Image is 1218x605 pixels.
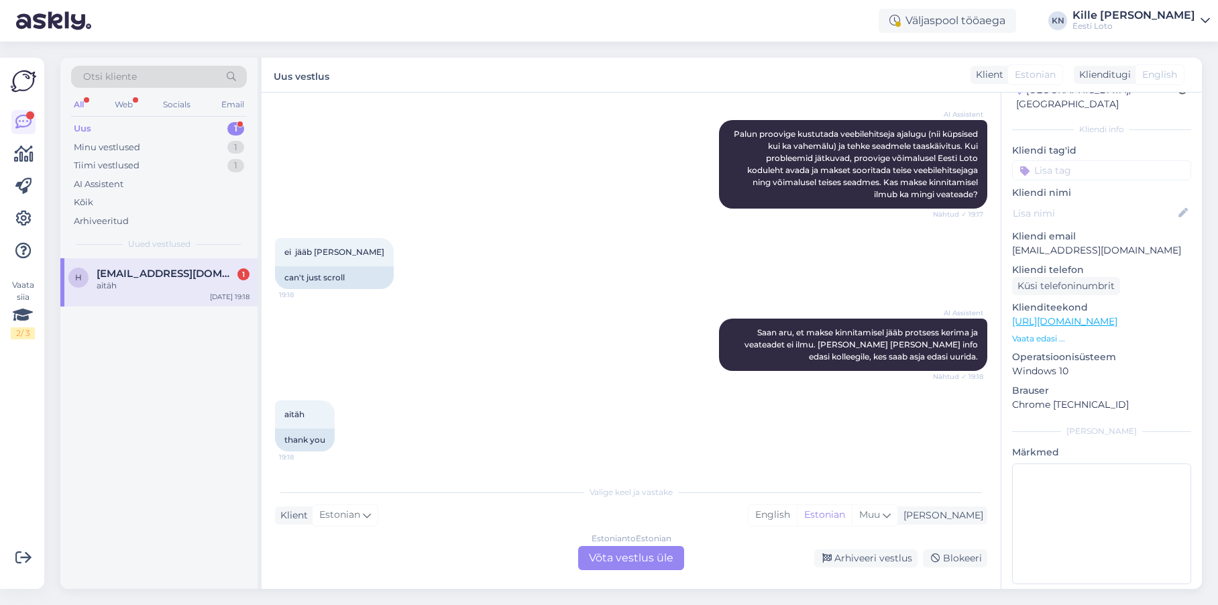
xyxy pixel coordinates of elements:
[879,9,1016,33] div: Väljaspool tööaega
[814,549,918,567] div: Arhiveeri vestlus
[74,122,91,135] div: Uus
[1012,229,1191,243] p: Kliendi email
[112,96,135,113] div: Web
[1072,21,1195,32] div: Eesti Loto
[227,141,244,154] div: 1
[275,486,987,498] div: Valige keel ja vastake
[1012,384,1191,398] p: Brauser
[578,546,684,570] div: Võta vestlus üle
[274,66,329,84] label: Uus vestlus
[319,508,360,522] span: Estonian
[219,96,247,113] div: Email
[128,238,190,250] span: Uued vestlused
[74,141,140,154] div: Minu vestlused
[1012,350,1191,364] p: Operatsioonisüsteem
[1072,10,1195,21] div: Kille [PERSON_NAME]
[1013,206,1176,221] input: Lisa nimi
[592,533,671,545] div: Estonian to Estonian
[933,372,983,382] span: Nähtud ✓ 19:18
[74,196,93,209] div: Kõik
[1012,333,1191,345] p: Vaata edasi ...
[275,266,394,289] div: can't just scroll
[1012,123,1191,135] div: Kliendi info
[933,308,983,318] span: AI Assistent
[744,327,980,362] span: Saan aru, et makse kinnitamisel jääb protsess kerima ja veateadet ei ilmu. [PERSON_NAME] [PERSON_...
[71,96,87,113] div: All
[933,109,983,119] span: AI Assistent
[1012,398,1191,412] p: Chrome [TECHNICAL_ID]
[797,505,852,525] div: Estonian
[1012,364,1191,378] p: Windows 10
[275,429,335,451] div: thank you
[1012,300,1191,315] p: Klienditeekond
[898,508,983,522] div: [PERSON_NAME]
[1012,144,1191,158] p: Kliendi tag'id
[734,129,980,199] span: Palun proovige kustutada veebilehitseja ajalugu (nii küpsised kui ka vahemälu) ja tehke seadmele ...
[1016,83,1178,111] div: [GEOGRAPHIC_DATA], [GEOGRAPHIC_DATA]
[97,268,236,280] span: hellleluik@gmail.com
[1012,315,1117,327] a: [URL][DOMAIN_NAME]
[1012,277,1120,295] div: Küsi telefoninumbrit
[74,215,129,228] div: Arhiveeritud
[97,280,250,292] div: aitäh
[74,178,123,191] div: AI Assistent
[11,327,35,339] div: 2 / 3
[279,452,329,462] span: 19:18
[859,508,880,520] span: Muu
[1015,68,1056,82] span: Estonian
[1012,186,1191,200] p: Kliendi nimi
[1012,425,1191,437] div: [PERSON_NAME]
[160,96,193,113] div: Socials
[933,209,983,219] span: Nähtud ✓ 19:17
[227,122,244,135] div: 1
[275,508,308,522] div: Klient
[11,68,36,94] img: Askly Logo
[284,409,304,419] span: aitäh
[227,159,244,172] div: 1
[1012,445,1191,459] p: Märkmed
[284,247,384,257] span: ei jääb [PERSON_NAME]
[749,505,797,525] div: English
[1012,263,1191,277] p: Kliendi telefon
[1142,68,1177,82] span: English
[11,279,35,339] div: Vaata siia
[74,159,140,172] div: Tiimi vestlused
[1048,11,1067,30] div: KN
[237,268,250,280] div: 1
[1012,160,1191,180] input: Lisa tag
[210,292,250,302] div: [DATE] 19:18
[1072,10,1210,32] a: Kille [PERSON_NAME]Eesti Loto
[1012,243,1191,258] p: [EMAIL_ADDRESS][DOMAIN_NAME]
[1074,68,1131,82] div: Klienditugi
[75,272,82,282] span: h
[279,290,329,300] span: 19:18
[923,549,987,567] div: Blokeeri
[83,70,137,84] span: Otsi kliente
[971,68,1003,82] div: Klient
